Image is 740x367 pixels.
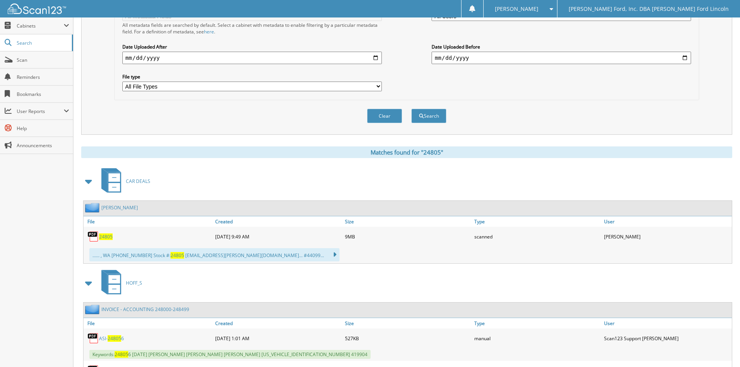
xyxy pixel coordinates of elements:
a: Created [213,216,343,227]
div: All metadata fields are searched by default. Select a cabinet with metadata to enable filtering b... [122,22,382,35]
a: Size [343,318,473,329]
div: 9MB [343,229,473,244]
img: folder2.png [85,203,101,212]
a: User [602,318,732,329]
a: INVOICE - ACCOUNTING 248000-248499 [101,306,189,313]
a: HOFF_S [97,268,142,298]
label: Date Uploaded Before [432,43,691,50]
input: end [432,52,691,64]
span: Bookmarks [17,91,69,97]
span: HOFF_S [126,280,142,286]
img: PDF.png [87,332,99,344]
span: Announcements [17,142,69,149]
span: Help [17,125,69,132]
a: File [84,318,213,329]
label: Date Uploaded After [122,43,382,50]
div: Scan123 Support [PERSON_NAME] [602,330,732,346]
div: manual [472,330,602,346]
img: folder2.png [85,304,101,314]
a: Created [213,318,343,329]
label: File type [122,73,382,80]
div: ...... , WA [PHONE_NUMBER] Stock #: [EMAIL_ADDRESS][PERSON_NAME][DOMAIN_NAME] ... #44099... [89,248,340,261]
button: Clear [367,109,402,123]
span: 24805 [108,335,121,342]
button: Search [411,109,446,123]
a: User [602,216,732,227]
a: Type [472,318,602,329]
span: Keywords: 6 [DATE] [PERSON_NAME] [PERSON_NAME] [PERSON_NAME] [US_VEHICLE_IDENTIFICATION_NUMBER] 4... [89,350,371,359]
span: Search [17,40,68,46]
div: [DATE] 1:01 AM [213,330,343,346]
span: Scan [17,57,69,63]
div: Matches found for "24805" [81,146,732,158]
span: User Reports [17,108,64,115]
img: scan123-logo-white.svg [8,3,66,14]
a: 24805 [99,233,113,240]
img: PDF.png [87,231,99,242]
input: start [122,52,382,64]
a: [PERSON_NAME] [101,204,138,211]
div: scanned [472,229,602,244]
a: Type [472,216,602,227]
span: [PERSON_NAME] [495,7,538,11]
div: [DATE] 9:49 AM [213,229,343,244]
span: [PERSON_NAME] Ford, Inc. DBA [PERSON_NAME] Ford Lincoln [569,7,729,11]
span: Cabinets [17,23,64,29]
span: CAR DEALS [126,178,150,184]
span: 24805 [115,351,128,358]
div: [PERSON_NAME] [602,229,732,244]
span: Reminders [17,74,69,80]
a: ASI-248056 [99,335,124,342]
div: 527KB [343,330,473,346]
a: here [204,28,214,35]
a: CAR DEALS [97,166,150,197]
span: 24805 [171,252,184,259]
iframe: Chat Widget [701,330,740,367]
a: Size [343,216,473,227]
a: File [84,216,213,227]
